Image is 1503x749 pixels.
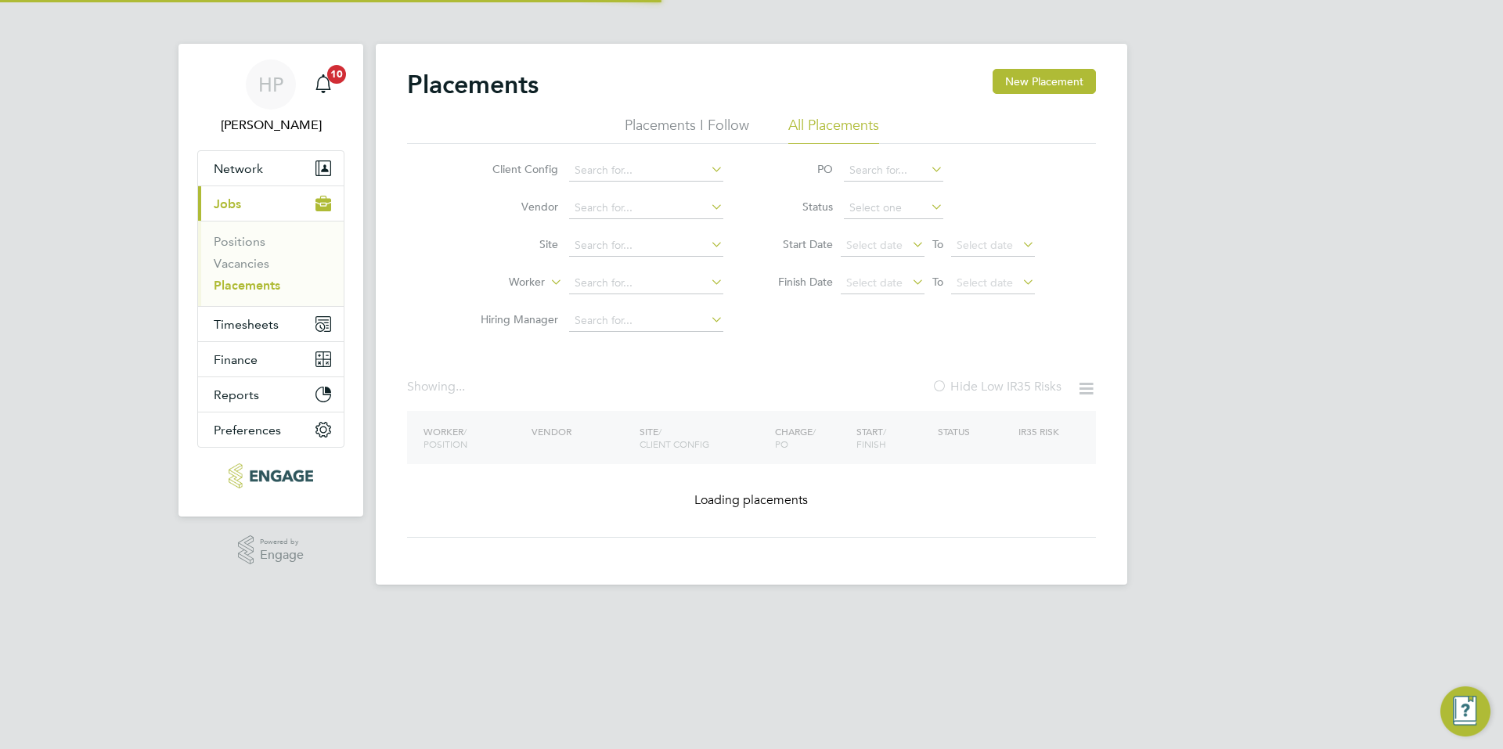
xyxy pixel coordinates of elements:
a: Positions [214,234,265,249]
a: Go to home page [197,463,344,488]
label: Start Date [762,237,833,251]
a: HP[PERSON_NAME] [197,59,344,135]
a: Powered byEngage [238,535,305,565]
span: Jobs [214,196,241,211]
a: 10 [308,59,339,110]
h2: Placements [407,69,539,100]
input: Search for... [844,160,943,182]
span: Powered by [260,535,304,549]
nav: Main navigation [178,44,363,517]
input: Select one [844,197,943,219]
input: Search for... [569,160,723,182]
a: Vacancies [214,256,269,271]
label: Finish Date [762,275,833,289]
span: Hannah Pearce [197,116,344,135]
label: Site [468,237,558,251]
span: Select date [846,238,903,252]
span: Reports [214,387,259,402]
input: Search for... [569,235,723,257]
span: To [928,272,948,292]
span: 10 [327,65,346,84]
span: Engage [260,549,304,562]
label: Vendor [468,200,558,214]
label: Client Config [468,162,558,176]
span: Timesheets [214,317,279,332]
button: New Placement [993,69,1096,94]
button: Network [198,151,344,185]
label: Status [762,200,833,214]
span: HP [258,74,283,95]
label: Hide Low IR35 Risks [932,379,1061,394]
button: Finance [198,342,344,376]
button: Timesheets [198,307,344,341]
div: Showing [407,379,468,395]
button: Engage Resource Center [1440,686,1490,736]
span: Finance [214,352,258,367]
label: Hiring Manager [468,312,558,326]
label: PO [762,162,833,176]
span: ... [456,379,465,394]
span: Select date [957,275,1013,290]
span: Select date [846,275,903,290]
span: Network [214,161,263,176]
a: Placements [214,278,280,293]
input: Search for... [569,197,723,219]
img: xede-logo-retina.png [229,463,312,488]
span: Preferences [214,423,281,438]
button: Jobs [198,186,344,221]
li: Placements I Follow [625,116,749,144]
input: Search for... [569,310,723,332]
span: Select date [957,238,1013,252]
label: Worker [455,275,545,290]
input: Search for... [569,272,723,294]
li: All Placements [788,116,879,144]
div: Jobs [198,221,344,306]
button: Reports [198,377,344,412]
button: Preferences [198,412,344,447]
span: To [928,234,948,254]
